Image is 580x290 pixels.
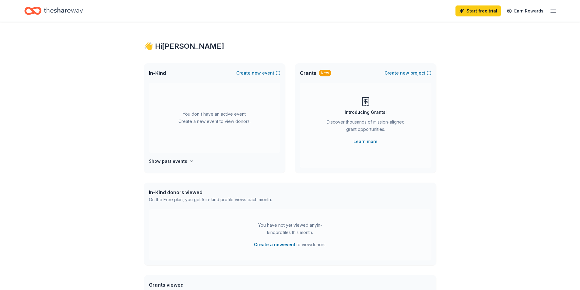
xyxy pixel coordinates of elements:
[149,189,272,196] div: In-Kind donors viewed
[252,69,261,77] span: new
[149,158,187,165] h4: Show past events
[353,138,378,145] a: Learn more
[503,5,547,16] a: Earn Rewards
[254,241,326,248] span: to view donors .
[324,118,407,135] div: Discover thousands of mission-aligned grant opportunities.
[455,5,501,16] a: Start free trial
[144,41,436,51] div: 👋 Hi [PERSON_NAME]
[385,69,431,77] button: Createnewproject
[149,69,166,77] span: In-Kind
[149,83,280,153] div: You don't have an active event. Create a new event to view donors.
[345,109,387,116] div: Introducing Grants!
[149,196,272,203] div: On the Free plan, you get 5 in-kind profile views each month.
[254,241,295,248] button: Create a newevent
[400,69,409,77] span: new
[149,281,269,288] div: Grants viewed
[236,69,280,77] button: Createnewevent
[252,222,328,236] div: You have not yet viewed any in-kind profiles this month.
[319,70,331,76] div: New
[149,158,194,165] button: Show past events
[24,4,83,18] a: Home
[300,69,316,77] span: Grants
